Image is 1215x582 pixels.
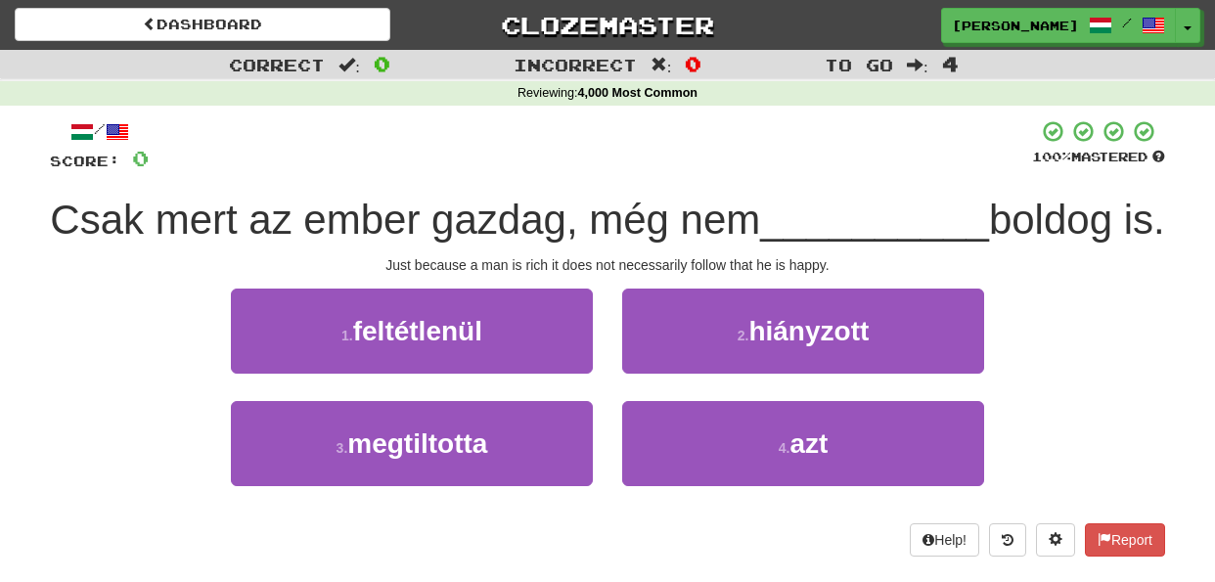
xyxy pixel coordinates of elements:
small: 3 . [337,440,348,456]
span: : [338,57,360,73]
span: To go [825,55,893,74]
a: [PERSON_NAME] / [941,8,1176,43]
span: Csak mert az ember gazdag, még nem [50,197,760,243]
span: Correct [229,55,325,74]
span: boldog is. [989,197,1165,243]
span: hiányzott [748,316,869,346]
div: / [50,119,149,144]
span: __________ [760,197,989,243]
a: Clozemaster [420,8,795,42]
span: Score: [50,153,120,169]
span: / [1122,16,1132,29]
span: 4 [942,52,959,75]
a: Dashboard [15,8,390,41]
span: azt [789,428,828,459]
div: Mastered [1032,149,1165,166]
span: : [651,57,672,73]
button: 4.azt [622,401,984,486]
button: Report [1085,523,1165,557]
button: 1.feltétlenül [231,289,593,374]
span: 100 % [1032,149,1071,164]
small: 1 . [341,328,353,343]
span: 0 [132,146,149,170]
span: Incorrect [514,55,637,74]
small: 2 . [738,328,749,343]
span: 0 [685,52,701,75]
strong: 4,000 Most Common [578,86,697,100]
span: 0 [374,52,390,75]
span: megtiltotta [347,428,487,459]
button: 2.hiányzott [622,289,984,374]
span: feltétlenül [353,316,482,346]
span: [PERSON_NAME] [952,17,1079,34]
div: Just because a man is rich it does not necessarily follow that he is happy. [50,255,1165,275]
button: Help! [910,523,979,557]
small: 4 . [779,440,790,456]
button: 3.megtiltotta [231,401,593,486]
span: : [907,57,928,73]
button: Round history (alt+y) [989,523,1026,557]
